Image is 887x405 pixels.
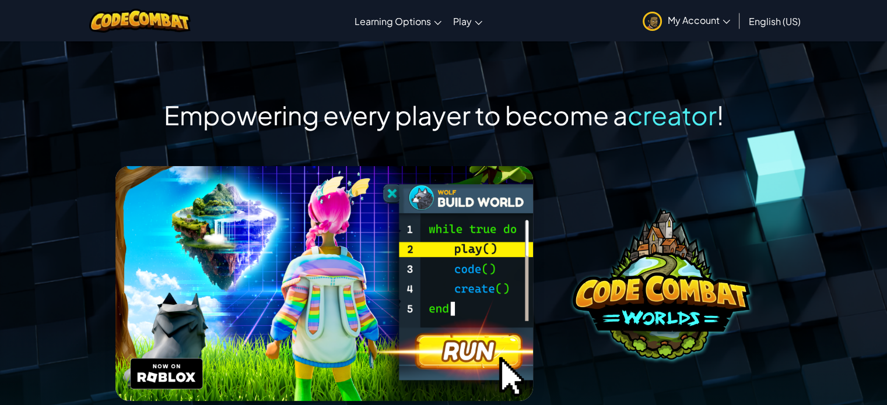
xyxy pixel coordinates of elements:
[453,15,472,27] span: Play
[717,98,724,131] span: !
[573,208,749,360] img: coco-worlds-no-desc.png
[355,15,431,27] span: Learning Options
[643,12,662,31] img: avatar
[447,5,488,37] a: Play
[637,2,736,39] a: My Account
[349,5,447,37] a: Learning Options
[164,98,627,131] span: Empowering every player to become a
[115,166,534,401] img: header.png
[668,14,730,26] span: My Account
[743,5,807,37] a: English (US)
[89,9,191,33] img: CodeCombat logo
[627,98,717,131] span: creator
[749,15,801,27] span: English (US)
